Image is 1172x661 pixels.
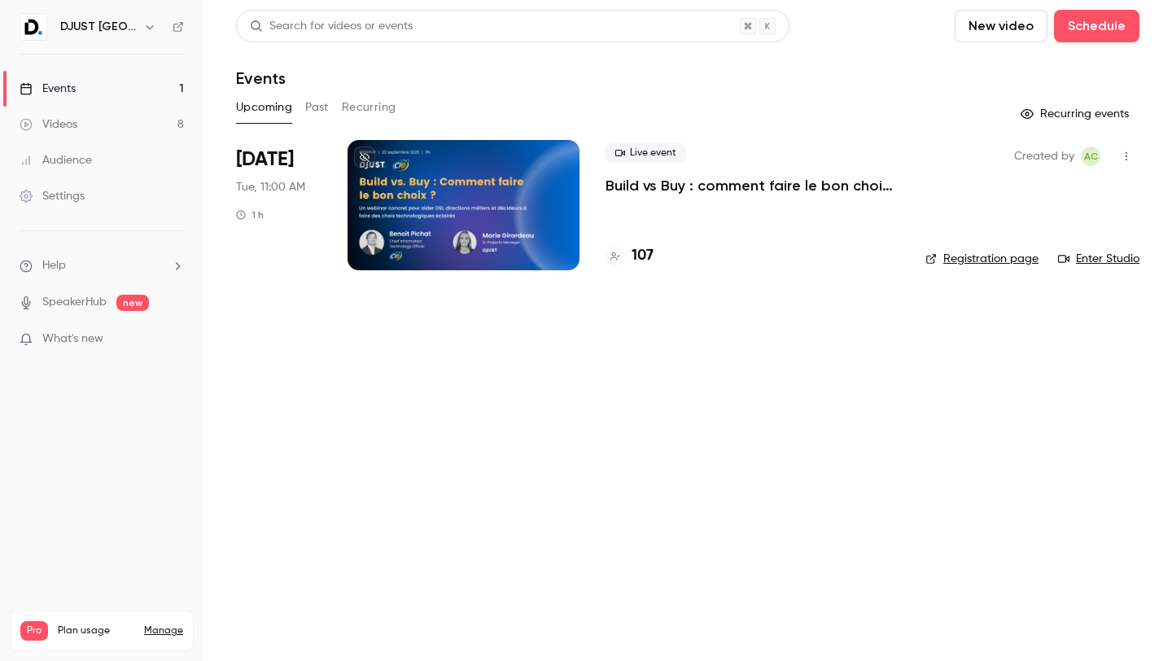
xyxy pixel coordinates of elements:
[20,257,184,274] li: help-dropdown-opener
[236,208,264,221] div: 1 h
[632,245,654,267] h4: 107
[342,94,396,120] button: Recurring
[236,147,294,173] span: [DATE]
[42,257,66,274] span: Help
[1058,251,1139,267] a: Enter Studio
[606,143,686,163] span: Live event
[42,294,107,311] a: SpeakerHub
[606,245,654,267] a: 107
[305,94,329,120] button: Past
[20,14,46,40] img: DJUST France
[1014,147,1074,166] span: Created by
[42,330,103,348] span: What's new
[925,251,1039,267] a: Registration page
[236,140,321,270] div: Sep 23 Tue, 11:00 AM (Europe/Paris)
[236,68,286,88] h1: Events
[20,81,76,97] div: Events
[250,18,413,35] div: Search for videos or events
[236,94,292,120] button: Upcoming
[1013,101,1139,127] button: Recurring events
[1054,10,1139,42] button: Schedule
[20,621,48,641] span: Pro
[164,332,184,347] iframe: Noticeable Trigger
[116,295,149,311] span: new
[20,152,92,169] div: Audience
[236,179,305,195] span: Tue, 11:00 AM
[1084,147,1098,166] span: AC
[60,19,137,35] h6: DJUST [GEOGRAPHIC_DATA]
[955,10,1047,42] button: New video
[20,188,85,204] div: Settings
[58,624,134,637] span: Plan usage
[144,624,183,637] a: Manage
[20,116,77,133] div: Videos
[1081,147,1100,166] span: Aubéry Chauvin
[606,176,899,195] a: Build vs Buy : comment faire le bon choix ?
